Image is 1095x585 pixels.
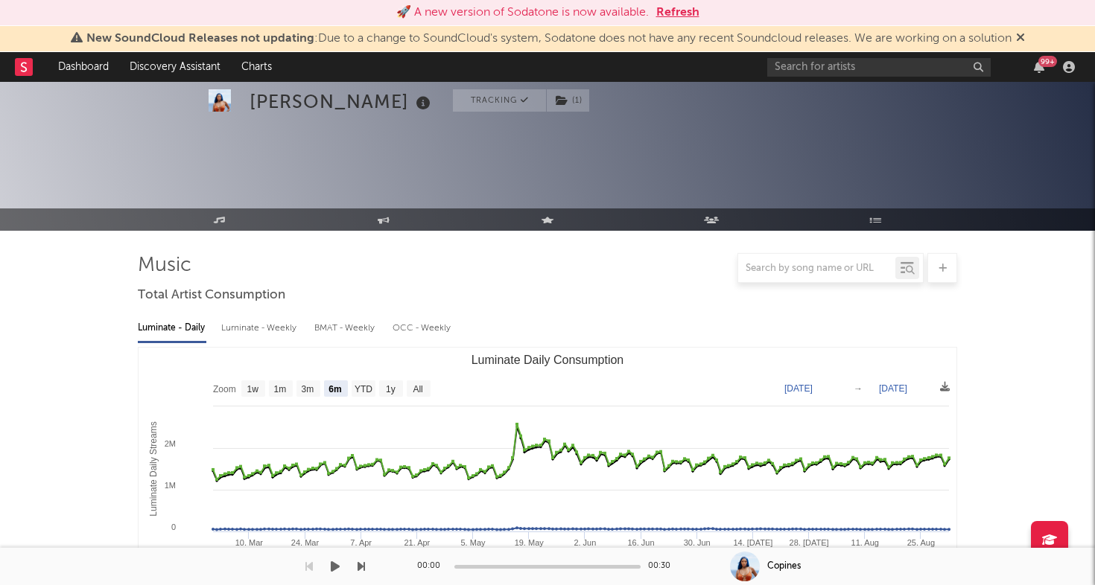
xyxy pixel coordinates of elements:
[472,354,624,366] text: Luminate Daily Consumption
[738,263,895,275] input: Search by song name or URL
[627,538,654,547] text: 16. Jun
[119,52,231,82] a: Discovery Assistant
[138,316,206,341] div: Luminate - Daily
[784,383,813,394] text: [DATE]
[235,538,264,547] text: 10. Mar
[404,538,430,547] text: 21. Apr
[231,52,282,82] a: Charts
[1034,61,1044,73] button: 99+
[461,538,486,547] text: 5. May
[851,538,879,547] text: 11. Aug
[350,538,372,547] text: 7. Apr
[648,557,678,575] div: 00:30
[879,383,907,394] text: [DATE]
[767,58,991,77] input: Search for artists
[907,538,935,547] text: 25. Aug
[314,316,378,341] div: BMAT - Weekly
[86,33,1012,45] span: : Due to a change to SoundCloud's system, Sodatone does not have any recent Soundcloud releases. ...
[148,421,159,516] text: Luminate Daily Streams
[790,538,829,547] text: 28. [DATE]
[302,384,314,394] text: 3m
[221,316,299,341] div: Luminate - Weekly
[291,538,320,547] text: 24. Mar
[854,383,863,394] text: →
[86,33,314,45] span: New SoundCloud Releases not updating
[453,89,546,112] button: Tracking
[393,316,452,341] div: OCC - Weekly
[274,384,287,394] text: 1m
[656,4,699,22] button: Refresh
[733,538,772,547] text: 14. [DATE]
[417,557,447,575] div: 00:00
[250,89,434,114] div: [PERSON_NAME]
[386,384,396,394] text: 1y
[328,384,341,394] text: 6m
[165,481,176,490] text: 1M
[547,89,589,112] button: (1)
[413,384,422,394] text: All
[138,287,285,304] span: Total Artist Consumption
[767,560,801,573] div: Copines
[574,538,596,547] text: 2. Jun
[1016,33,1025,45] span: Dismiss
[515,538,545,547] text: 19. May
[247,384,259,394] text: 1w
[165,439,176,448] text: 2M
[355,384,372,394] text: YTD
[1038,56,1057,67] div: 99 +
[171,522,176,531] text: 0
[396,4,649,22] div: 🚀 A new version of Sodatone is now available.
[684,538,711,547] text: 30. Jun
[546,89,590,112] span: ( 1 )
[48,52,119,82] a: Dashboard
[213,384,236,394] text: Zoom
